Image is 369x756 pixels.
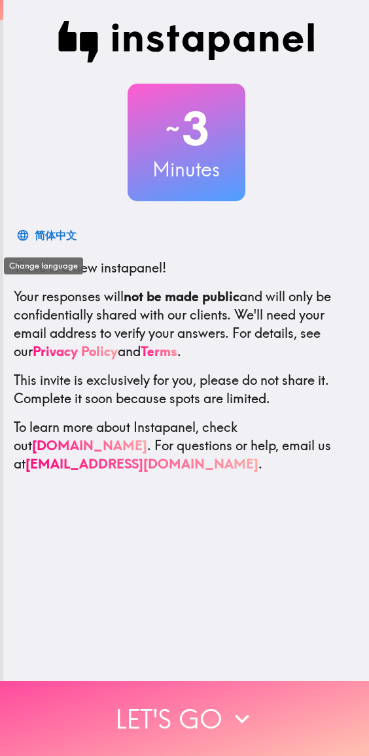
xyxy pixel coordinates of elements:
a: [EMAIL_ADDRESS][DOMAIN_NAME] [26,455,258,472]
img: Instapanel [58,21,315,63]
b: not be made public [124,288,239,304]
h3: Minutes [128,156,245,183]
a: Privacy Policy [33,343,118,359]
span: There is a new instapanel! [14,259,166,276]
button: 简体中文 [14,222,82,248]
div: Change language [4,257,83,274]
p: Your responses will and will only be confidentially shared with our clients. We'll need your emai... [14,288,359,361]
h2: 3 [128,102,245,156]
a: [DOMAIN_NAME] [32,437,147,453]
a: Terms [141,343,177,359]
p: This invite is exclusively for you, please do not share it. Complete it soon because spots are li... [14,371,359,408]
span: ~ [164,109,182,148]
p: To learn more about Instapanel, check out . For questions or help, email us at . [14,418,359,473]
div: 简体中文 [35,226,77,244]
